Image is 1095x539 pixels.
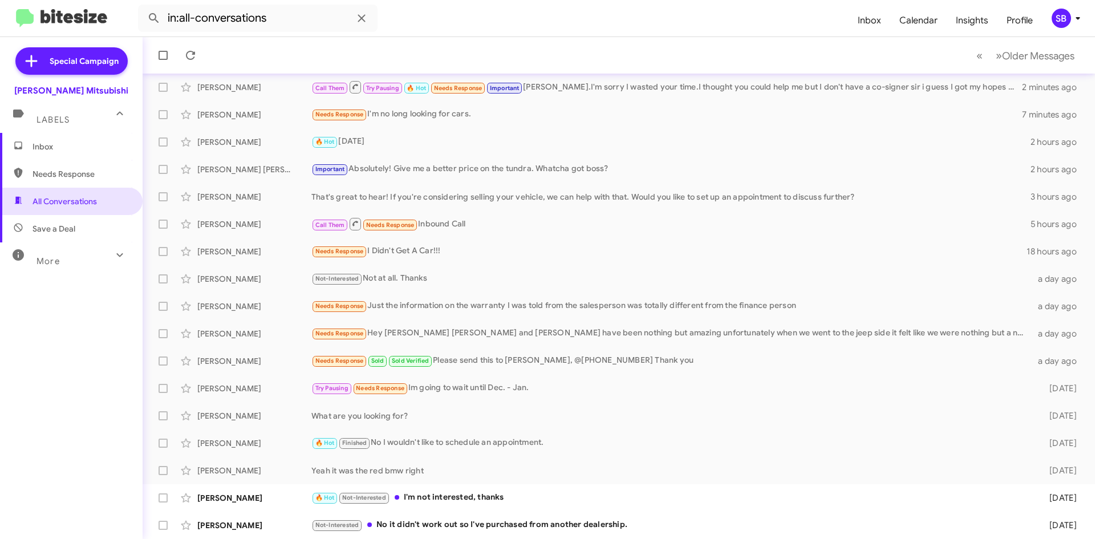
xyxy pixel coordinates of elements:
div: Just the information on the warranty I was told from the salesperson was totally different from t... [311,299,1031,313]
div: [PERSON_NAME] Mitsubishi [14,85,128,96]
span: Try Pausing [315,384,348,392]
div: [PERSON_NAME] [197,136,311,148]
div: 18 hours ago [1027,246,1086,257]
div: [DATE] [1031,383,1086,394]
div: Im going to wait until Dec. - Jan. [311,382,1031,395]
div: 7 minutes ago [1022,109,1086,120]
span: 🔥 Hot [315,138,335,145]
span: Needs Response [315,111,364,118]
div: 2 hours ago [1031,136,1086,148]
a: Inbox [849,4,890,37]
span: 🔥 Hot [315,494,335,501]
div: 5 hours ago [1031,218,1086,230]
div: [DATE] [311,135,1031,148]
div: [DATE] [1031,465,1086,476]
div: [PERSON_NAME] [197,520,311,531]
span: Needs Response [434,84,482,92]
span: All Conversations [33,196,97,207]
span: Not-Interested [315,275,359,282]
div: [PERSON_NAME] [197,465,311,476]
span: Needs Response [356,384,404,392]
div: [PERSON_NAME] [197,437,311,449]
span: Older Messages [1002,50,1074,62]
span: » [996,48,1002,63]
div: [DATE] [1031,437,1086,449]
div: a day ago [1031,273,1086,285]
a: Insights [947,4,997,37]
div: 2 minutes ago [1022,82,1086,93]
span: Save a Deal [33,223,75,234]
div: No I wouldn't like to schedule an appointment. [311,436,1031,449]
div: Please send this to [PERSON_NAME], @[PHONE_NUMBER] Thank you [311,354,1031,367]
div: 2 hours ago [1031,164,1086,175]
div: [PERSON_NAME] [197,246,311,257]
div: [DATE] [1031,520,1086,531]
span: « [976,48,983,63]
div: a day ago [1031,355,1086,367]
div: [PERSON_NAME] [197,273,311,285]
div: [PERSON_NAME] [197,492,311,504]
div: [PERSON_NAME] [197,410,311,422]
div: No it didn't work out so I've purchased from another dealership. [311,518,1031,532]
div: [PERSON_NAME] [197,301,311,312]
div: Absolutely! Give me a better price on the tundra. Whatcha got boss? [311,163,1031,176]
div: [PERSON_NAME] [197,383,311,394]
div: Inbound Call [311,217,1031,231]
div: [PERSON_NAME] [197,82,311,93]
div: [PERSON_NAME] [197,218,311,230]
div: That's great to hear! If you're considering selling your vehicle, we can help with that. Would yo... [311,191,1031,202]
div: [PERSON_NAME] [197,109,311,120]
div: Not at all. Thanks [311,272,1031,285]
nav: Page navigation example [970,44,1081,67]
span: Call Them [315,221,345,229]
span: Needs Response [315,302,364,310]
span: Needs Response [315,357,364,364]
span: Needs Response [315,248,364,255]
span: Finished [342,439,367,447]
div: SB [1052,9,1071,28]
div: [PERSON_NAME] [PERSON_NAME] [197,164,311,175]
div: What are you looking for? [311,410,1031,422]
div: a day ago [1031,328,1086,339]
span: Not-Interested [315,521,359,529]
span: Not-Interested [342,494,386,501]
span: Needs Response [366,221,415,229]
div: I'm not interested, thanks [311,491,1031,504]
div: Hey [PERSON_NAME] [PERSON_NAME] and [PERSON_NAME] have been nothing but amazing unfortunately whe... [311,327,1031,340]
span: Sold [371,357,384,364]
span: Inbox [33,141,129,152]
span: Labels [36,115,70,125]
span: 🔥 Hot [315,439,335,447]
div: [PERSON_NAME] [197,191,311,202]
span: Sold Verified [392,357,429,364]
span: Important [490,84,520,92]
button: SB [1042,9,1082,28]
a: Profile [997,4,1042,37]
a: Special Campaign [15,47,128,75]
span: 🔥 Hot [407,84,426,92]
span: Try Pausing [366,84,399,92]
input: Search [138,5,378,32]
div: I'm no long looking for cars. [311,108,1022,121]
span: Needs Response [33,168,129,180]
div: [PERSON_NAME] [197,355,311,367]
div: [DATE] [1031,410,1086,422]
span: More [36,256,60,266]
span: Needs Response [315,330,364,337]
div: a day ago [1031,301,1086,312]
span: Call Them [315,84,345,92]
div: [DATE] [1031,492,1086,504]
a: Calendar [890,4,947,37]
div: I Didn't Get A Car!!! [311,245,1027,258]
div: [PERSON_NAME].I'm sorry I wasted your time.I thought you could help me but I don't have a co-sign... [311,80,1022,94]
div: [PERSON_NAME] [197,328,311,339]
span: Special Campaign [50,55,119,67]
button: Next [989,44,1081,67]
div: 3 hours ago [1031,191,1086,202]
button: Previous [970,44,989,67]
div: Yeah it was the red bmw right [311,465,1031,476]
